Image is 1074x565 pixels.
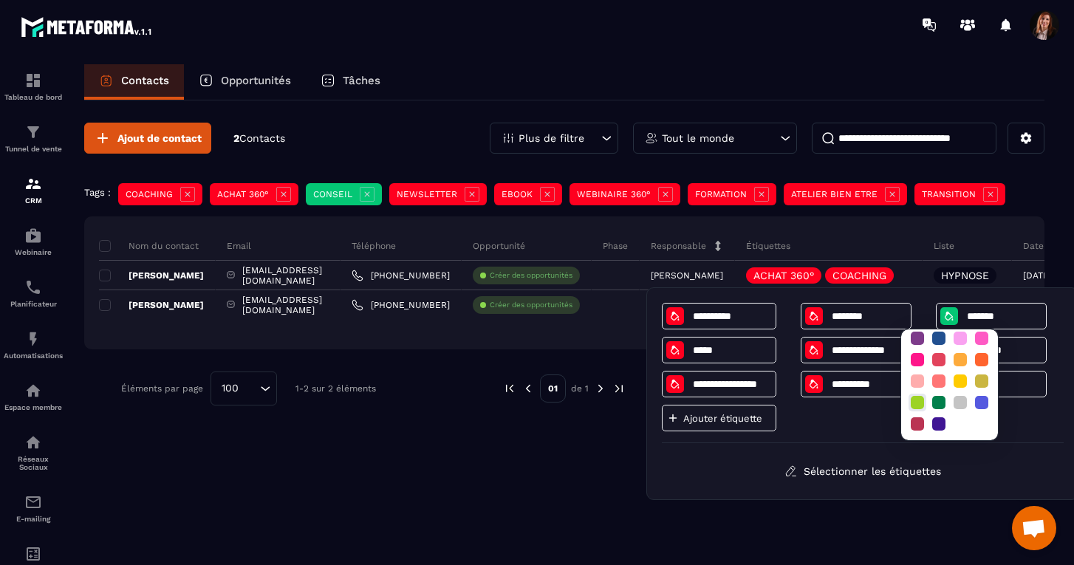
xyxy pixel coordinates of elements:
p: Opportunité [473,240,525,252]
p: Tunnel de vente [4,145,63,153]
button: Sélectionner les étiquettes [773,458,952,484]
p: Ajouter étiquette [683,413,772,424]
p: 1-2 sur 2 éléments [295,383,376,394]
p: TRANSITION [922,189,976,199]
a: formationformationCRM [4,164,63,216]
p: ACHAT 360° [217,189,269,199]
a: social-networksocial-networkRéseaux Sociaux [4,422,63,482]
p: 2 [233,131,285,145]
p: Contacts [121,74,169,87]
p: Créer des opportunités [490,300,572,310]
a: Tâches [306,64,395,100]
span: 100 [216,380,244,397]
p: 01 [540,374,566,403]
img: scheduler [24,278,42,296]
p: Nom du contact [99,240,199,252]
img: next [594,382,607,395]
p: Tags : [84,187,111,198]
span: Ajout de contact [117,131,202,145]
a: formationformationTunnel de vente [4,112,63,164]
p: Email [227,240,251,252]
img: social-network [24,434,42,451]
img: automations [24,330,42,348]
img: automations [24,382,42,400]
p: de 1 [571,383,589,394]
img: email [24,493,42,511]
p: Liste [934,240,954,252]
a: Opportunités [184,64,306,100]
p: Automatisations [4,352,63,360]
p: CRM [4,196,63,205]
a: Ouvrir le chat [1012,506,1056,550]
p: Tâches [343,74,380,87]
p: ATELIER BIEN ETRE [791,189,878,199]
p: E-mailing [4,515,63,523]
p: Réseaux Sociaux [4,455,63,471]
img: logo [21,13,154,40]
p: Phase [603,240,628,252]
p: Espace membre [4,403,63,411]
a: emailemailE-mailing [4,482,63,534]
p: Responsable [651,240,706,252]
p: Créer des opportunités [490,270,572,281]
p: Plus de filtre [519,133,584,143]
p: Tableau de bord [4,93,63,101]
a: [PHONE_NUMBER] [352,270,450,281]
img: next [612,382,626,395]
img: accountant [24,545,42,563]
a: schedulerschedulerPlanificateur [4,267,63,319]
input: Search for option [244,380,256,397]
p: WEBINAIRE 360° [577,189,651,199]
p: Opportunités [221,74,291,87]
a: formationformationTableau de bord [4,61,63,112]
img: automations [24,227,42,244]
p: Webinaire [4,248,63,256]
img: formation [24,123,42,141]
img: formation [24,175,42,193]
span: Contacts [239,132,285,144]
a: automationsautomationsEspace membre [4,371,63,422]
a: Contacts [84,64,184,100]
p: Planificateur [4,300,63,308]
p: EBOOK [502,189,533,199]
a: automationsautomationsAutomatisations [4,319,63,371]
p: COACHING [126,189,173,199]
p: NEWSLETTER [397,189,457,199]
p: Tout le monde [662,133,734,143]
p: COACHING [832,270,886,281]
p: Étiquettes [746,240,790,252]
p: CONSEIL [313,189,352,199]
button: Ajout de contact [84,123,211,154]
div: Search for option [211,371,277,405]
a: automationsautomationsWebinaire [4,216,63,267]
p: Téléphone [352,240,396,252]
a: [PHONE_NUMBER] [352,299,450,311]
p: [PERSON_NAME] [651,270,723,281]
img: prev [521,382,535,395]
p: ACHAT 360° [753,270,814,281]
img: prev [503,382,516,395]
p: FORMATION [695,189,747,199]
img: formation [24,72,42,89]
p: HYPNOSE [941,270,989,281]
p: Éléments par page [121,383,203,394]
p: [PERSON_NAME] [99,270,204,281]
p: [PERSON_NAME] [99,299,204,311]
